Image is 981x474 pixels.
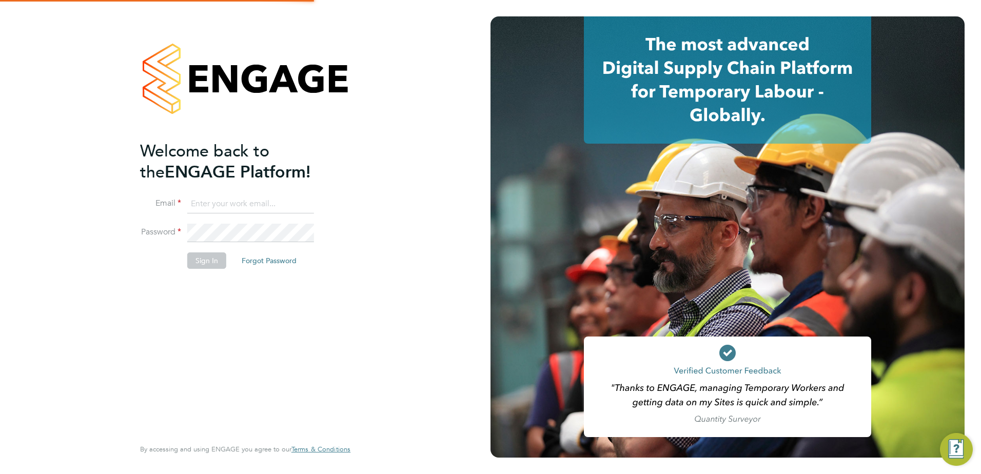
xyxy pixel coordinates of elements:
label: Password [140,227,181,238]
button: Forgot Password [233,252,305,269]
input: Enter your work email... [187,195,314,213]
a: Terms & Conditions [291,445,350,453]
label: Email [140,198,181,209]
button: Sign In [187,252,226,269]
button: Engage Resource Center [940,433,973,466]
h2: ENGAGE Platform! [140,141,340,183]
span: By accessing and using ENGAGE you agree to our [140,445,350,453]
span: Welcome back to the [140,141,269,182]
